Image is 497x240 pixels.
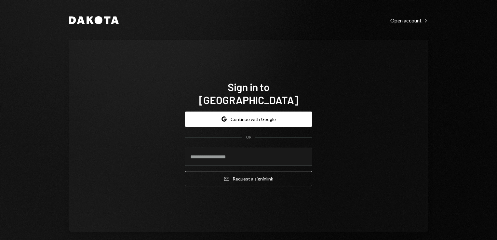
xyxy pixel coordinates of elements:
button: Continue with Google [185,112,312,127]
h1: Sign in to [GEOGRAPHIC_DATA] [185,80,312,106]
button: Request a signinlink [185,171,312,186]
a: Open account [390,17,428,24]
div: OR [246,135,251,140]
